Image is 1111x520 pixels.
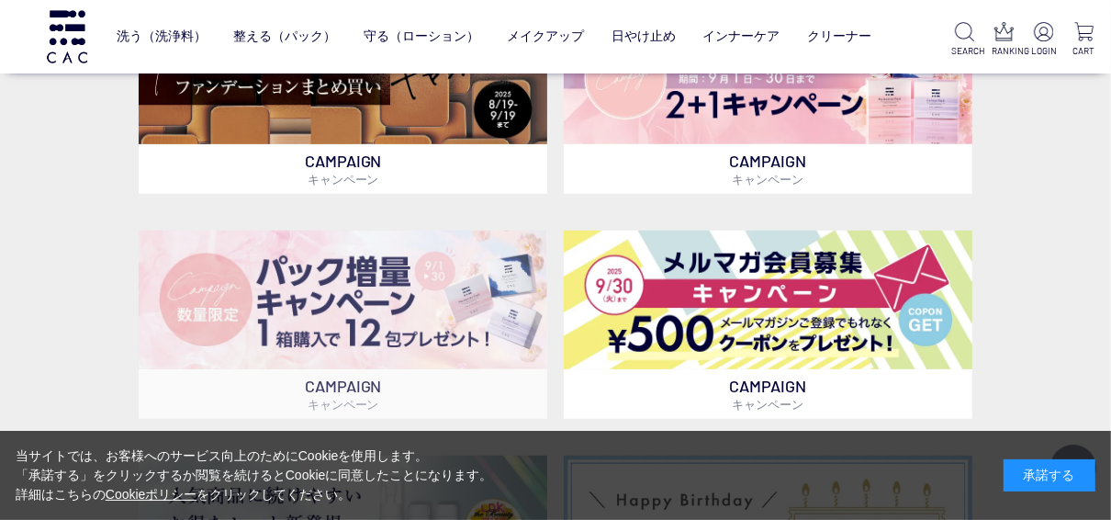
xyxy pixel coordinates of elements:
a: パックキャンペーン2+1 パックキャンペーン2+1 CAMPAIGNキャンペーン [564,6,972,195]
p: CAMPAIGN [139,144,547,194]
span: キャンペーン [732,172,803,187]
a: メイクアップ [507,15,584,59]
p: RANKING [992,44,1017,58]
p: CART [1071,44,1096,58]
a: クリーナー [807,15,871,59]
a: SEARCH [952,22,978,58]
p: SEARCH [952,44,978,58]
a: 守る（ローション） [364,15,479,59]
p: LOGIN [1031,44,1057,58]
a: メルマガ会員募集 メルマガ会員募集 CAMPAIGNキャンペーン [564,231,972,419]
p: CAMPAIGN [564,144,972,194]
a: CART [1071,22,1096,58]
img: メルマガ会員募集 [564,231,972,369]
a: 洗う（洗浄料） [117,15,207,59]
a: Cookieポリシー [106,487,197,502]
span: キャンペーン [308,397,379,412]
div: 承諾する [1004,459,1095,492]
a: 整える（パック） [233,15,336,59]
p: CAMPAIGN [564,369,972,419]
p: CAMPAIGN [139,369,547,419]
a: RANKING [992,22,1017,58]
img: logo [44,10,90,62]
a: LOGIN [1031,22,1057,58]
a: パック増量キャンペーン パック増量キャンペーン CAMPAIGNキャンペーン [139,231,547,419]
span: キャンペーン [308,172,379,187]
a: インナーケア [703,15,780,59]
a: ベースメイクキャンペーン ベースメイクキャンペーン CAMPAIGNキャンペーン [139,6,547,195]
div: 当サイトでは、お客様へのサービス向上のためにCookieを使用します。 「承諾する」をクリックするか閲覧を続けるとCookieに同意したことになります。 詳細はこちらの をクリックしてください。 [16,447,493,504]
img: パック増量キャンペーン [139,231,547,369]
a: 日やけ止め [612,15,676,59]
span: キャンペーン [732,397,803,412]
